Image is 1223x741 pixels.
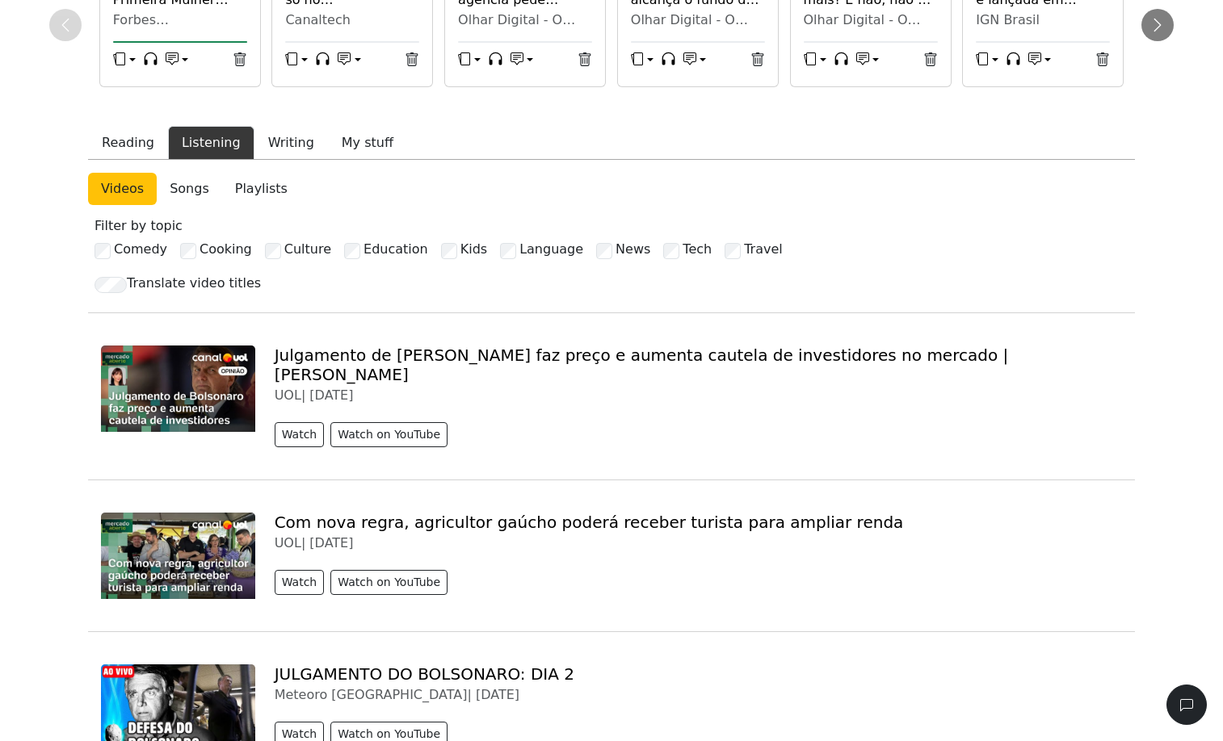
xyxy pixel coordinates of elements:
[364,240,428,259] label: Education
[101,345,255,432] img: hqdefault.jpg
[127,274,261,293] div: Translate video titles
[168,126,254,160] button: Listening
[101,513,255,599] img: hqdefault.jpg
[95,218,1128,233] h6: Filter by topic
[330,570,448,595] button: Watch on YouTube
[804,12,938,28] div: Olhar Digital - O futuro passa primeiro aqui
[285,12,419,28] div: Canaltech
[330,571,454,586] a: Watch on YouTube
[200,240,252,259] label: Cooking
[275,664,574,684] a: JULGAMENTO DO BOLSONARO: DIA 2
[275,387,1122,403] div: UOL |
[330,423,454,438] a: Watch on YouTube
[328,126,407,160] button: My stuff
[113,12,247,28] div: Forbes [GEOGRAPHIC_DATA]
[683,240,712,259] label: Tech
[309,387,353,403] span: [DATE]
[275,687,1122,702] div: Meteoro [GEOGRAPHIC_DATA] |
[330,422,448,447] button: Watch on YouTube
[88,126,168,160] button: Reading
[275,513,904,532] a: Com nova regra, agricultor gaúcho poderá receber turista para ampliar renda
[222,173,300,205] a: Playlists
[275,570,325,595] button: Watch
[275,345,1009,384] a: Julgamento de [PERSON_NAME] faz preço e aumenta cautela de investidores no mercado | [PERSON_NAME]
[309,535,353,551] span: [DATE]
[275,535,1122,551] div: UOL |
[88,173,157,205] a: Videos
[744,240,783,259] label: Travel
[157,173,222,205] a: Songs
[275,422,325,447] button: Watch
[114,240,167,259] label: Comedy
[976,12,1110,28] div: IGN Brasil
[330,722,454,738] a: Watch on YouTube
[460,240,487,259] label: Kids
[616,240,650,259] label: News
[631,12,765,28] div: Olhar Digital - O futuro passa primeiro aqui
[476,687,519,702] span: [DATE]
[458,12,592,28] div: Olhar Digital - O futuro passa primeiro aqui
[519,240,583,259] label: Language
[284,240,331,259] label: Culture
[254,126,328,160] button: Writing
